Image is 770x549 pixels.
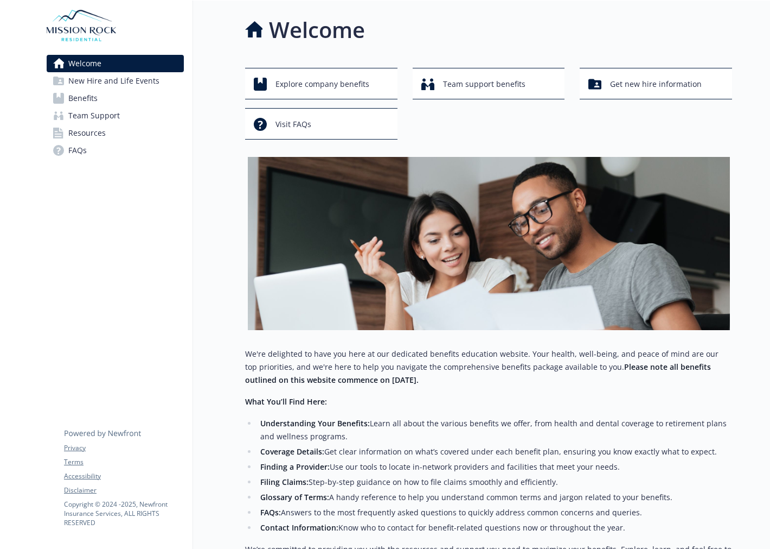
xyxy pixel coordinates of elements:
li: Use our tools to locate in-network providers and facilities that meet your needs. [257,460,732,474]
a: Team Support [47,107,184,124]
a: Resources [47,124,184,142]
strong: FAQs: [260,507,281,518]
button: Team support benefits [413,68,565,99]
button: Visit FAQs [245,108,397,140]
p: We're delighted to have you here at our dedicated benefits education website. Your health, well-b... [245,348,732,387]
span: Team support benefits [443,74,525,94]
a: New Hire and Life Events [47,72,184,90]
span: New Hire and Life Events [68,72,159,90]
li: Know who to contact for benefit-related questions now or throughout the year. [257,521,732,534]
span: Team Support [68,107,120,124]
a: Accessibility [64,471,183,481]
strong: Coverage Details: [260,446,324,457]
button: Get new hire information [580,68,732,99]
h1: Welcome [269,14,365,46]
p: Copyright © 2024 - 2025 , Newfront Insurance Services, ALL RIGHTS RESERVED [64,500,183,527]
a: Terms [64,457,183,467]
li: A handy reference to help you understand common terms and jargon related to your benefits. [257,491,732,504]
a: Disclaimer [64,485,183,495]
span: Benefits [68,90,98,107]
a: Privacy [64,443,183,453]
li: Step-by-step guidance on how to file claims smoothly and efficiently. [257,476,732,489]
strong: Finding a Provider: [260,462,330,472]
a: Benefits [47,90,184,107]
span: Welcome [68,55,101,72]
a: FAQs [47,142,184,159]
strong: Filing Claims: [260,477,309,487]
img: overview page banner [248,157,730,330]
span: Explore company benefits [275,74,369,94]
li: Learn all about the various benefits we offer, from health and dental coverage to retirement plan... [257,417,732,443]
a: Welcome [47,55,184,72]
strong: Contact Information: [260,522,338,533]
strong: What You’ll Find Here: [245,396,327,407]
span: Resources [68,124,106,142]
span: Visit FAQs [275,114,311,135]
span: Get new hire information [610,74,702,94]
strong: Glossary of Terms: [260,492,329,502]
span: FAQs [68,142,87,159]
li: Answers to the most frequently asked questions to quickly address common concerns and queries. [257,506,732,519]
button: Explore company benefits [245,68,397,99]
li: Get clear information on what’s covered under each benefit plan, ensuring you know exactly what t... [257,445,732,458]
strong: Understanding Your Benefits: [260,418,370,428]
